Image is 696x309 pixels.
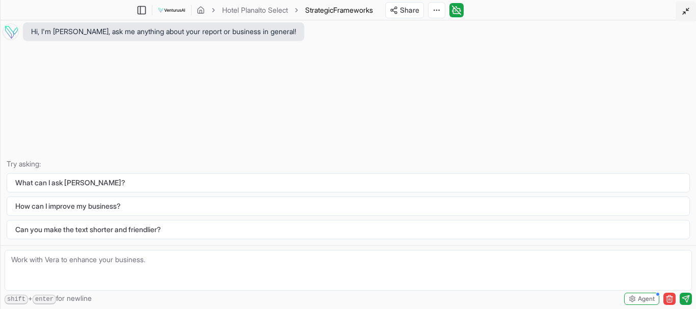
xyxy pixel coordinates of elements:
kbd: enter [33,295,56,304]
span: Hi, I'm [PERSON_NAME], ask me anything about your report or business in general! [31,26,296,37]
button: What can I ask [PERSON_NAME]? [7,173,690,192]
button: Can you make the text shorter and friendlier? [7,220,690,239]
button: How can I improve my business? [7,196,690,216]
p: Try asking: [7,159,690,169]
span: StrategicFrameworks [305,5,373,15]
span: Frameworks [333,6,373,14]
button: Agent [624,293,659,305]
img: Vera [3,23,19,40]
nav: breadcrumb [197,5,373,15]
kbd: shift [5,295,28,304]
a: Hotel Planalto Select [222,5,288,15]
img: logo [157,4,186,16]
span: + for newline [5,293,92,304]
button: Share [385,2,424,18]
span: Agent [638,295,655,303]
span: Share [400,5,419,15]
